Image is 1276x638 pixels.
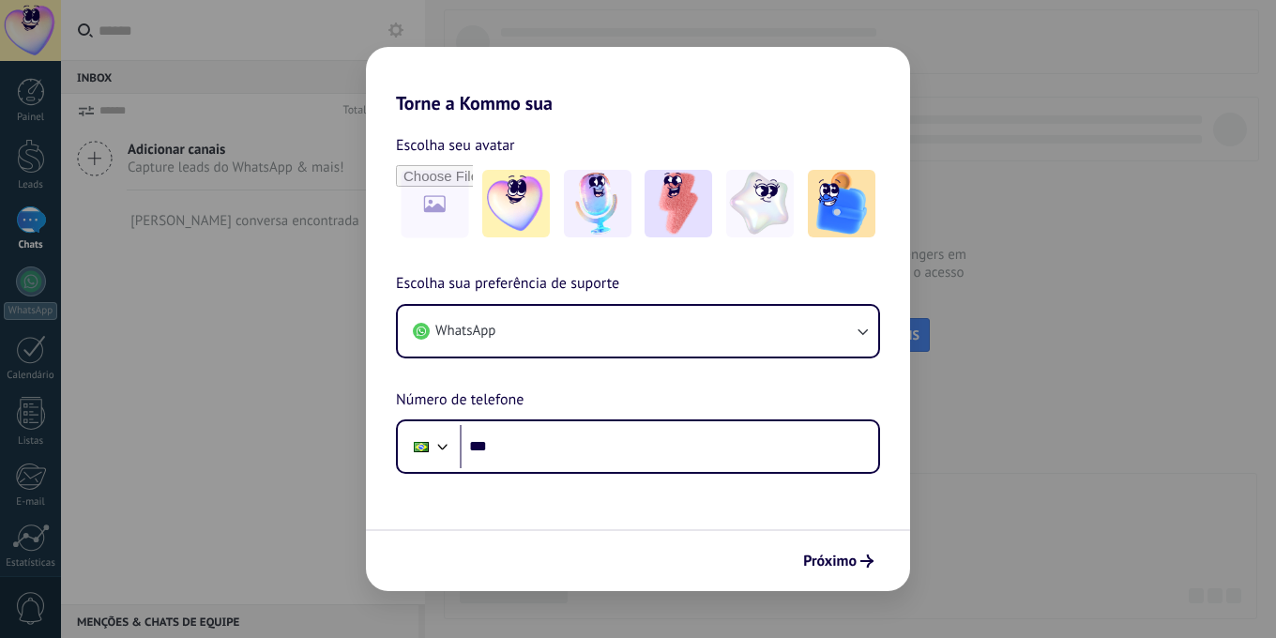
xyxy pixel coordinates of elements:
img: -3.jpeg [645,170,712,237]
img: -5.jpeg [808,170,875,237]
button: WhatsApp [398,306,878,357]
span: Próximo [803,554,857,568]
div: Brazil: + 55 [403,427,439,466]
img: -4.jpeg [726,170,794,237]
span: Escolha sua preferência de suporte [396,272,619,296]
span: WhatsApp [435,322,495,341]
h2: Torne a Kommo sua [366,47,910,114]
span: Escolha seu avatar [396,133,515,158]
button: Próximo [795,545,882,577]
img: -1.jpeg [482,170,550,237]
img: -2.jpeg [564,170,631,237]
span: Número de telefone [396,388,524,413]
